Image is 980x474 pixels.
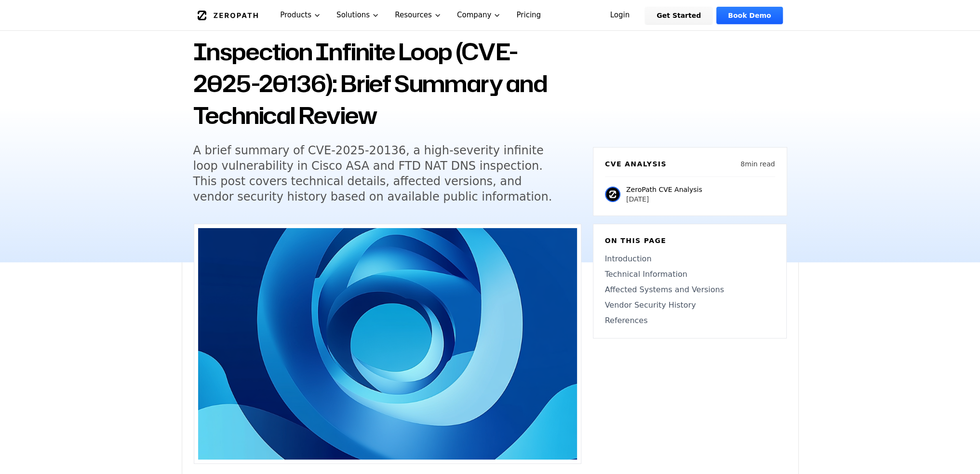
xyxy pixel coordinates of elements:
[599,7,642,24] a: Login
[605,253,775,265] a: Introduction
[645,7,712,24] a: Get Started
[605,159,667,169] h6: CVE Analysis
[605,269,775,280] a: Technical Information
[626,185,702,194] p: ZeroPath CVE Analysis
[716,7,782,24] a: Book Demo
[605,299,775,311] a: Vendor Security History
[605,236,775,245] h6: On this page
[193,143,564,204] h5: A brief summary of CVE-2025-20136, a high-severity infinite loop vulnerability in Cisco ASA and F...
[605,315,775,326] a: References
[605,187,620,202] img: ZeroPath CVE Analysis
[198,228,577,460] img: Cisco ASA and FTD NAT DNS Inspection Infinite Loop (CVE-2025-20136): Brief Summary and Technical ...
[740,159,775,169] p: 8 min read
[626,194,702,204] p: [DATE]
[605,284,775,296] a: Affected Systems and Versions
[193,4,581,131] h1: Cisco ASA and FTD NAT DNS Inspection Infinite Loop (CVE-2025-20136): Brief Summary and Technical ...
